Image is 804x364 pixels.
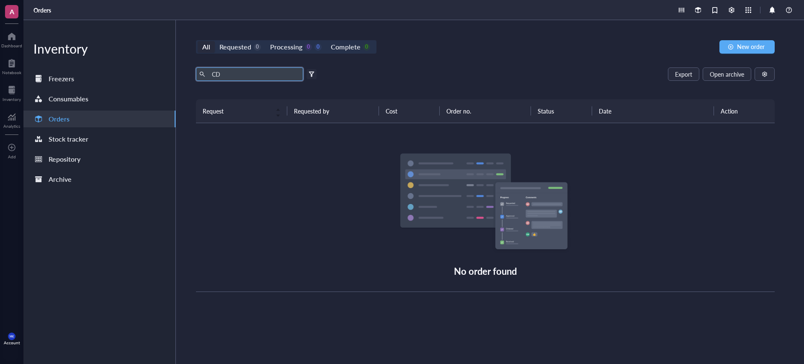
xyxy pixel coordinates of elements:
button: Export [668,67,699,81]
span: MK [10,335,14,338]
button: New order [719,40,775,54]
button: Open archive [703,67,751,81]
span: Export [675,71,692,77]
div: Inventory [3,97,21,102]
div: All [202,41,210,53]
a: Archive [23,171,175,188]
div: Notebook [2,70,21,75]
div: Account [4,340,20,345]
div: Repository [49,153,80,165]
th: Requested by [287,99,379,123]
a: Repository [23,151,175,168]
div: Orders [49,113,70,125]
div: segmented control [196,40,376,54]
th: Action [714,99,775,123]
th: Date [592,99,714,123]
div: Dashboard [1,43,22,48]
img: Empty state [399,153,571,254]
div: Complete [331,41,360,53]
div: Consumables [49,93,88,105]
a: Consumables [23,90,175,107]
div: No order found [454,264,517,278]
th: Request [196,99,287,123]
a: Orders [23,111,175,127]
a: Dashboard [1,30,22,48]
a: Stock tracker [23,131,175,147]
span: Request [203,106,271,116]
input: Find orders in table [209,68,300,80]
a: Analytics [3,110,20,129]
div: Analytics [3,124,20,129]
div: Requested [219,41,251,53]
th: Order no. [440,99,531,123]
div: Archive [49,173,72,185]
span: New order [737,43,765,50]
div: 0 [314,44,322,51]
div: Stock tracker [49,133,88,145]
a: Inventory [3,83,21,102]
span: A [10,6,14,17]
span: Open archive [710,71,744,77]
div: Processing [270,41,302,53]
th: Cost [379,99,440,123]
div: 0 [305,44,312,51]
div: Freezers [49,73,74,85]
th: Status [531,99,592,123]
a: Orders [33,6,53,14]
div: 0 [254,44,261,51]
div: 0 [363,44,370,51]
div: Add [8,154,16,159]
a: Notebook [2,57,21,75]
a: Freezers [23,70,175,87]
div: Inventory [23,40,175,57]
